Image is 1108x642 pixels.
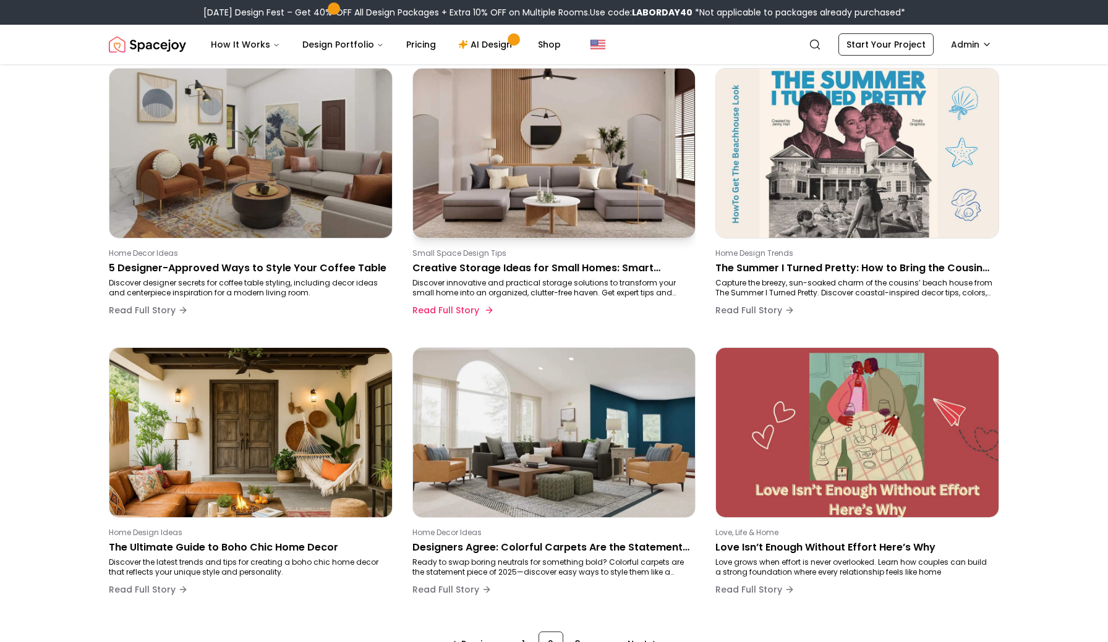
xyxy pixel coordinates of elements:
p: The Ultimate Guide to Boho Chic Home Decor [109,540,388,555]
span: *Not applicable to packages already purchased* [692,6,905,19]
p: Creative Storage Ideas for Small Homes: Smart Solutions to Maximize Space in [DATE] [412,261,691,276]
nav: Global [109,25,999,64]
p: Home Decor Ideas [412,528,691,538]
button: Read Full Story [412,298,492,323]
img: 5 Designer-Approved Ways to Style Your Coffee Table [109,69,392,238]
button: Read Full Story [109,577,188,602]
p: Home Design Trends [715,248,994,258]
button: Read Full Story [715,577,795,602]
a: Pricing [396,32,446,57]
a: 5 Designer-Approved Ways to Style Your Coffee TableHome Decor Ideas5 Designer-Approved Ways to St... [109,68,393,327]
nav: Main [201,32,571,57]
img: Love Isn’t Enough Without Effort Here’s Why [716,348,999,517]
img: Creative Storage Ideas for Small Homes: Smart Solutions to Maximize Space in 2025 [413,69,696,238]
b: LABORDAY40 [632,6,692,19]
button: Admin [944,33,999,56]
p: 5 Designer-Approved Ways to Style Your Coffee Table [109,261,388,276]
p: Discover designer secrets for coffee table styling, including decor ideas and centerpiece inspira... [109,278,388,298]
img: The Summer I Turned Pretty: How to Bring the Cousins’ Beach House Vibes Into Your Home [716,69,999,238]
p: Designers Agree: Colorful Carpets Are the Statement Piece Every Home Needs in [DATE] [412,540,691,555]
p: The Summer I Turned Pretty: How to Bring the Cousins’ Beach House Vibes Into Your Home [715,261,994,276]
button: Read Full Story [412,577,492,602]
button: Read Full Story [715,298,795,323]
a: Love Isn’t Enough Without Effort Here’s WhyLove, Life & HomeLove Isn’t Enough Without Effort Here... [715,347,999,607]
span: Use code: [590,6,692,19]
p: Love Isn’t Enough Without Effort Here’s Why [715,540,994,555]
a: Creative Storage Ideas for Small Homes: Smart Solutions to Maximize Space in 2025Small Space Desi... [412,68,696,327]
button: Read Full Story [109,298,188,323]
a: Shop [528,32,571,57]
img: Designers Agree: Colorful Carpets Are the Statement Piece Every Home Needs in 2025 [413,348,696,517]
div: [DATE] Design Fest – Get 40% OFF All Design Packages + Extra 10% OFF on Multiple Rooms. [203,6,905,19]
button: Design Portfolio [292,32,394,57]
a: Start Your Project [838,33,934,56]
p: Small Space Design Tips [412,248,691,258]
p: Home Decor Ideas [109,248,388,258]
p: Ready to swap boring neutrals for something bold? Colorful carpets are the statement piece of 202... [412,557,691,577]
a: Designers Agree: Colorful Carpets Are the Statement Piece Every Home Needs in 2025Home Decor Idea... [412,347,696,607]
p: Capture the breezy, sun-soaked charm of the cousins’ beach house from The Summer I Turned Pretty.... [715,278,994,298]
img: Spacejoy Logo [109,32,186,57]
p: Home Design Ideas [109,528,388,538]
button: How It Works [201,32,290,57]
img: The Ultimate Guide to Boho Chic Home Decor [109,348,392,517]
p: Discover innovative and practical storage solutions to transform your small home into an organize... [412,278,691,298]
a: Spacejoy [109,32,186,57]
p: Love, Life & Home [715,528,994,538]
a: The Summer I Turned Pretty: How to Bring the Cousins’ Beach House Vibes Into Your HomeHome Design... [715,68,999,327]
p: Love grows when effort is never overlooked. Learn how couples can build a strong foundation where... [715,557,994,577]
p: Discover the latest trends and tips for creating a boho chic home decor that reflects your unique... [109,557,388,577]
a: AI Design [448,32,526,57]
img: United States [590,37,605,52]
a: The Ultimate Guide to Boho Chic Home DecorHome Design IdeasThe Ultimate Guide to Boho Chic Home D... [109,347,393,607]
